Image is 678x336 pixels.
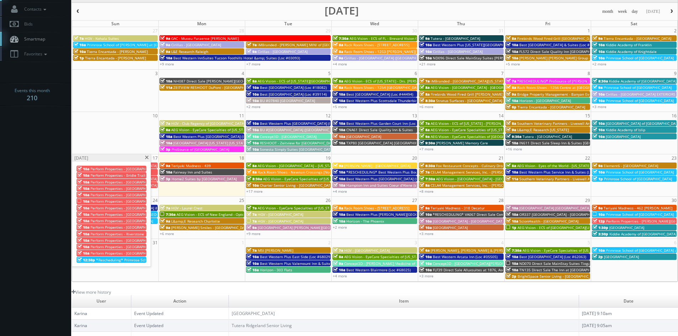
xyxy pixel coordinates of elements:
span: 1p [74,55,84,60]
span: HGV - Kohala Suites [85,36,119,41]
span: IN611 Direct Sale Sleep Inn & Suites [GEOGRAPHIC_DATA] [519,140,618,145]
span: iMBranded - [GEOGRAPHIC_DATA][US_STATE] Toyota [431,79,519,84]
span: 10a [593,55,605,60]
span: 10a [247,121,259,126]
span: Best Western Plus [GEOGRAPHIC_DATA] (Loc #11187) [346,176,437,181]
span: [GEOGRAPHIC_DATA] [346,134,381,139]
span: 7a [420,121,430,126]
span: 6p [506,105,516,110]
span: Rack Room Shoes - [STREET_ADDRESS] [344,206,409,210]
span: Perform Properties - [GEOGRAPHIC_DATA] [90,238,161,243]
span: HGV - [GEOGRAPHIC_DATA] [258,219,303,224]
span: 7a [247,206,257,210]
span: Kiddie Academy of Franklin [606,42,652,47]
span: AEG Vision - ECS of [US_STATE] - [PERSON_NAME] EyeCare - [GEOGRAPHIC_DATA] ([GEOGRAPHIC_DATA]) [431,121,605,126]
span: 10a [593,92,605,97]
span: 10a [77,192,89,197]
span: 10a [333,127,345,132]
a: +7 more [419,146,433,151]
span: Rack Room Shoes - 1254 [GEOGRAPHIC_DATA] [344,85,422,90]
span: 8a [420,92,430,97]
span: Sonesta Simply Suites [GEOGRAPHIC_DATA] [260,147,334,152]
span: Best Western Plus [PERSON_NAME][GEOGRAPHIC_DATA]/[PERSON_NAME][GEOGRAPHIC_DATA] (Loc #10397) [346,212,529,217]
span: ZEITVIEW RESHOOT DuPont - [GEOGRAPHIC_DATA], [GEOGRAPHIC_DATA] [173,85,296,90]
span: 8a [333,42,343,47]
span: 9a [247,225,257,230]
span: Perform Properties - Riverstone Marketplace [90,231,167,236]
span: 8:30a [593,79,608,84]
span: 7a [506,79,516,84]
span: 10a [506,98,518,103]
span: HGV - Laurel Crest [171,206,203,210]
a: +8 more [419,189,433,194]
span: 8a [506,85,516,90]
span: 10a [420,49,432,54]
span: 12p [593,219,605,224]
span: Best [GEOGRAPHIC_DATA] (Loc #39114) [260,92,327,97]
span: 10a [77,238,89,243]
span: HGV - [GEOGRAPHIC_DATA] [258,212,303,217]
span: 7:30a [506,248,521,253]
span: 7a [247,248,257,253]
span: [GEOGRAPHIC_DATA] [PERSON_NAME][GEOGRAPHIC_DATA] [258,225,357,230]
span: Rack Room Shoes - Newnan Crossings (No Rush) [258,170,340,175]
span: Southern Veterinary Partners - Livewell Animal Urgent Care of Goodyear [519,176,643,181]
span: Perform Properties - [GEOGRAPHIC_DATA] [90,225,161,230]
span: 10a [506,49,518,54]
span: Cirillas - [GEOGRAPHIC_DATA] [258,49,308,54]
span: Perform Properties - [GEOGRAPHIC_DATA] [90,180,161,185]
span: 10a [506,42,518,47]
span: Element6 - [GEOGRAPHIC_DATA] [604,163,658,168]
span: 9a [160,163,170,168]
span: L&amp;E Research [US_STATE] [517,127,569,132]
span: 7a [420,79,430,84]
span: AEG Vision - [GEOGRAPHIC_DATA] - [GEOGRAPHIC_DATA] [431,85,525,90]
span: Perform Properties - Bridle Trails [90,173,147,178]
span: Primrose School of [GEOGRAPHIC_DATA] [604,85,672,90]
span: 6:30a [420,163,435,168]
span: 10a [593,121,605,126]
span: Best Western Plus Garden Court Inn (Loc #05224) [346,121,431,126]
span: Perform Properties - [GEOGRAPHIC_DATA] [90,199,161,204]
span: AEG Vision - EyeCare Specialties of [US_STATE] - [PERSON_NAME] Eyecare Associates - [PERSON_NAME] [171,127,347,132]
span: CNA61 Direct Sale Quality Inn & Suites [346,127,413,132]
span: Tierra Encantada - [PERSON_NAME] [85,55,146,60]
span: 9a [593,85,603,90]
span: 9a [506,127,516,132]
span: AEG Vision - EyeCare Specialties of [US_STATE] – [PERSON_NAME] Vision [522,248,645,253]
a: +2 more [246,104,261,109]
span: AEG Vision - EyeCare Specialties of [US_STATE] – [PERSON_NAME] Eye Care [258,206,385,210]
span: CELA4 Management Services, Inc. - [PERSON_NAME] Hyundai [431,170,535,175]
span: AEG Vision - ECS of [GEOGRAPHIC_DATA][US_STATE] - North Garland Vision (Headshot Only) [517,225,672,230]
span: 10a [593,248,605,253]
span: 10a [247,183,259,188]
span: 10a [160,170,172,175]
span: 8a [420,85,430,90]
span: 10a [506,140,518,145]
span: 7:30a [420,176,435,181]
span: 9a [506,92,516,97]
span: 9a [160,49,170,54]
span: 10a [77,225,89,230]
span: BU #07840 [GEOGRAPHIC_DATA] [260,98,315,103]
span: Primrose School of [GEOGRAPHIC_DATA] [606,170,674,175]
span: 10a [160,79,172,84]
span: 11a [160,85,172,90]
span: AEG Vision - ECS of New England - OptomEyes Health – [GEOGRAPHIC_DATA] [177,212,307,217]
span: Contacts [21,6,48,12]
a: +9 more [160,62,174,66]
a: +4 more [333,189,347,194]
a: +9 more [246,231,261,236]
span: 8a [160,127,170,132]
span: [PERSON_NAME], [PERSON_NAME] & [PERSON_NAME], LLC - [GEOGRAPHIC_DATA] [431,248,568,253]
span: BU #[GEOGRAPHIC_DATA] ([GEOGRAPHIC_DATA]) [260,127,341,132]
span: Best [GEOGRAPHIC_DATA] (Loc #44494) [346,92,413,97]
span: 9:30a [420,140,435,145]
span: 10a [77,166,89,171]
span: Hampton Inn and Suites Coeur d'Alene (second shoot) [346,183,438,188]
span: [GEOGRAPHIC_DATA] [GEOGRAPHIC_DATA] [519,206,590,210]
span: 10a [160,140,172,145]
a: +5 more [506,62,520,66]
span: 10a [506,170,518,175]
span: 10a [247,127,259,132]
